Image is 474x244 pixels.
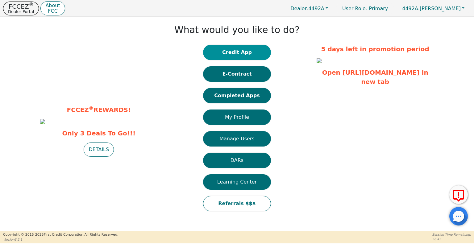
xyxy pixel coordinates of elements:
[174,24,300,35] h1: What would you like to do?
[84,143,114,157] button: DETAILS
[396,4,471,13] button: 4492A:[PERSON_NAME]
[203,66,271,82] button: E-Contract
[203,45,271,60] button: Credit App
[432,232,471,237] p: Session Time Remaining:
[402,6,461,11] span: [PERSON_NAME]
[203,174,271,190] button: Learning Center
[322,69,428,85] a: Open [URL][DOMAIN_NAME] in new tab
[336,2,394,14] p: Primary
[89,105,94,111] sup: ®
[342,6,367,11] span: User Role :
[284,4,335,13] button: Dealer:4492A
[3,237,118,242] p: Version 3.2.1
[336,2,394,14] a: User Role: Primary
[3,232,118,238] p: Copyright © 2015- 2025 First Credit Corporation.
[40,1,65,16] button: AboutFCC
[8,3,34,10] p: FCCEZ
[290,6,308,11] span: Dealer:
[40,119,45,124] img: 6ee1d4a2-2a1e-4c22-afc3-1b4c3117aa86
[203,153,271,168] button: DARs
[45,9,60,14] p: FCC
[432,237,471,242] p: 58:43
[203,88,271,103] button: Completed Apps
[203,196,271,211] button: Referrals $$$
[402,6,420,11] span: 4492A:
[29,2,34,7] sup: ®
[449,185,468,204] button: Report Error to FCC
[84,233,118,237] span: All Rights Reserved.
[40,129,157,138] span: Only 3 Deals To Go!!!
[317,58,322,63] img: f6de1f97-c28b-4b5b-b4b5-cf86578eeea3
[40,105,157,114] p: FCCEZ REWARDS!
[290,6,324,11] span: 4492A
[203,110,271,125] button: My Profile
[203,131,271,147] button: Manage Users
[45,3,60,8] p: About
[8,10,34,14] p: Dealer Portal
[3,2,39,15] button: FCCEZ®Dealer Portal
[317,44,434,54] p: 5 days left in promotion period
